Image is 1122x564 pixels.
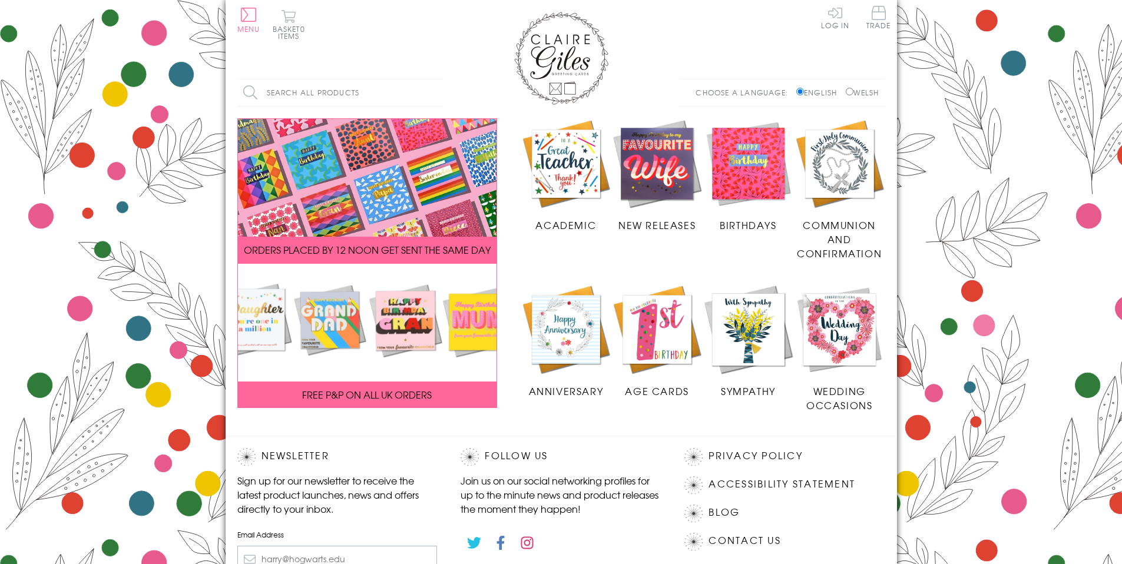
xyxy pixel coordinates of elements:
span: Communion and Confirmation [797,218,882,260]
h2: Newsletter [237,448,438,466]
span: Age Cards [625,384,689,398]
input: Search all products [237,79,443,106]
span: Sympathy [721,384,776,398]
img: Claire Giles Greetings Cards [514,12,608,105]
label: Email Address [237,529,438,540]
p: Choose a language: [696,87,794,98]
button: Menu [237,8,260,32]
p: Join us on our social networking profiles for up to the minute news and product releases the mome... [461,473,661,516]
a: Academic [521,118,612,233]
label: Welsh [846,87,879,98]
button: Basket0 items [273,9,305,39]
a: Contact Us [709,533,780,549]
a: New Releases [611,118,703,233]
p: Sign up for our newsletter to receive the latest product launches, news and offers directly to yo... [237,473,438,516]
span: Birthdays [720,218,776,232]
a: Sympathy [703,284,794,398]
h2: Follow Us [461,448,661,466]
span: FREE P&P ON ALL UK ORDERS [302,387,432,402]
input: Welsh [846,88,853,95]
a: Communion and Confirmation [794,118,885,261]
a: Anniversary [521,284,612,398]
label: English [796,87,843,98]
span: Anniversary [529,384,604,398]
input: English [796,88,804,95]
span: 0 items [278,24,305,41]
a: Trade [866,6,891,31]
a: Privacy Policy [709,448,802,464]
span: Wedding Occasions [806,384,872,412]
a: Accessibility Statement [709,476,855,492]
a: Log In [821,6,849,29]
a: Blog [709,505,740,520]
span: Menu [237,24,260,34]
a: Birthdays [703,118,794,233]
span: Trade [866,6,891,29]
a: Age Cards [611,284,703,398]
input: Search [432,79,443,106]
span: ORDERS PLACED BY 12 NOON GET SENT THE SAME DAY [244,243,491,257]
span: Academic [535,218,596,232]
span: New Releases [618,218,696,232]
a: Wedding Occasions [794,284,885,412]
